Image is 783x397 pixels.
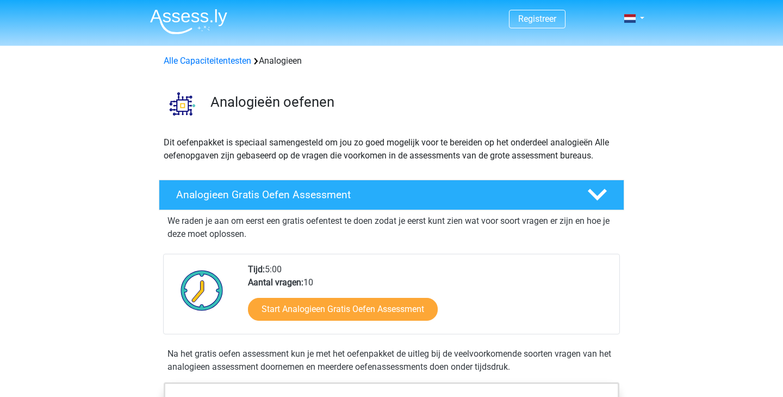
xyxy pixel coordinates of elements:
[210,94,616,111] h3: Analogieën oefenen
[159,81,206,127] img: analogieen
[159,54,624,68] div: Analogieen
[248,264,265,274] b: Tijd:
[164,136,619,162] p: Dit oefenpakket is speciaal samengesteld om jou zo goed mogelijk voor te bereiden op het onderdee...
[518,14,556,24] a: Registreer
[163,347,620,374] div: Na het gratis oefen assessment kun je met het oefenpakket de uitleg bij de veelvoorkomende soorte...
[240,263,619,334] div: 5:00 10
[154,180,629,210] a: Analogieen Gratis Oefen Assessment
[248,277,303,288] b: Aantal vragen:
[175,263,229,317] img: Klok
[167,215,616,241] p: We raden je aan om eerst een gratis oefentest te doen zodat je eerst kunt zien wat voor soort vra...
[248,298,438,321] a: Start Analogieen Gratis Oefen Assessment
[176,188,570,201] h4: Analogieen Gratis Oefen Assessment
[150,9,227,34] img: Assessly
[164,56,251,66] a: Alle Capaciteitentesten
